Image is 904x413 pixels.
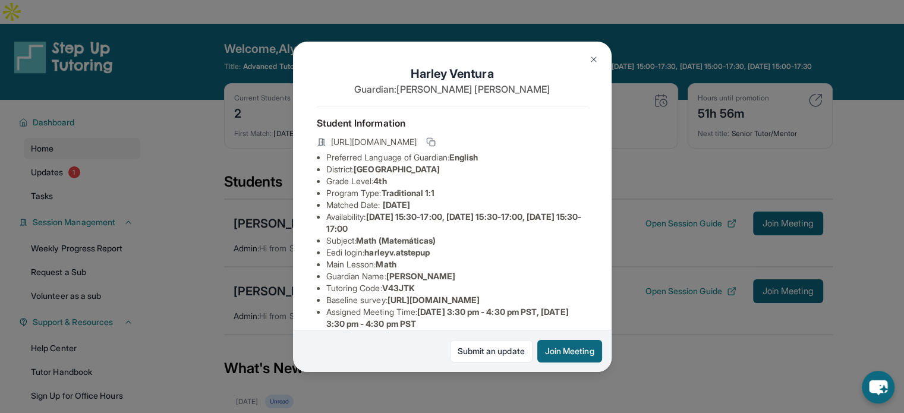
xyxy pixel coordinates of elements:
span: [GEOGRAPHIC_DATA] [354,164,440,174]
li: Program Type: [326,187,588,199]
li: Availability: [326,211,588,235]
span: Math (Matemáticas) [356,235,436,245]
li: Assigned Meeting Time : [326,306,588,330]
p: Guardian: [PERSON_NAME] [PERSON_NAME] [317,82,588,96]
li: Guardian Name : [326,270,588,282]
a: Submit an update [450,340,533,362]
li: Matched Date: [326,199,588,211]
button: Join Meeting [537,340,602,362]
h1: Harley Ventura [317,65,588,82]
h4: Student Information [317,116,588,130]
span: [PERSON_NAME] [386,271,456,281]
span: [URL][DOMAIN_NAME] [331,136,417,148]
span: Math [376,259,396,269]
span: 4th [373,176,386,186]
span: English [449,152,478,162]
button: chat-button [862,371,894,403]
li: Grade Level: [326,175,588,187]
li: Tutoring Code : [326,282,588,294]
li: Eedi login : [326,247,588,258]
img: Close Icon [589,55,599,64]
li: Baseline survey : [326,294,588,306]
li: Preferred Language of Guardian: [326,152,588,163]
li: Main Lesson : [326,258,588,270]
span: [DATE] 15:30-17:00, [DATE] 15:30-17:00, [DATE] 15:30-17:00 [326,212,582,234]
span: [DATE] 3:30 pm - 4:30 pm PST, [DATE] 3:30 pm - 4:30 pm PST [326,307,569,329]
li: Subject : [326,235,588,247]
span: V43JTK [382,283,415,293]
span: Traditional 1:1 [381,188,434,198]
li: District: [326,163,588,175]
button: Copy link [424,135,438,149]
span: [URL][DOMAIN_NAME] [388,295,480,305]
span: [DATE] [383,200,410,210]
span: harleyv.atstepup [364,247,430,257]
